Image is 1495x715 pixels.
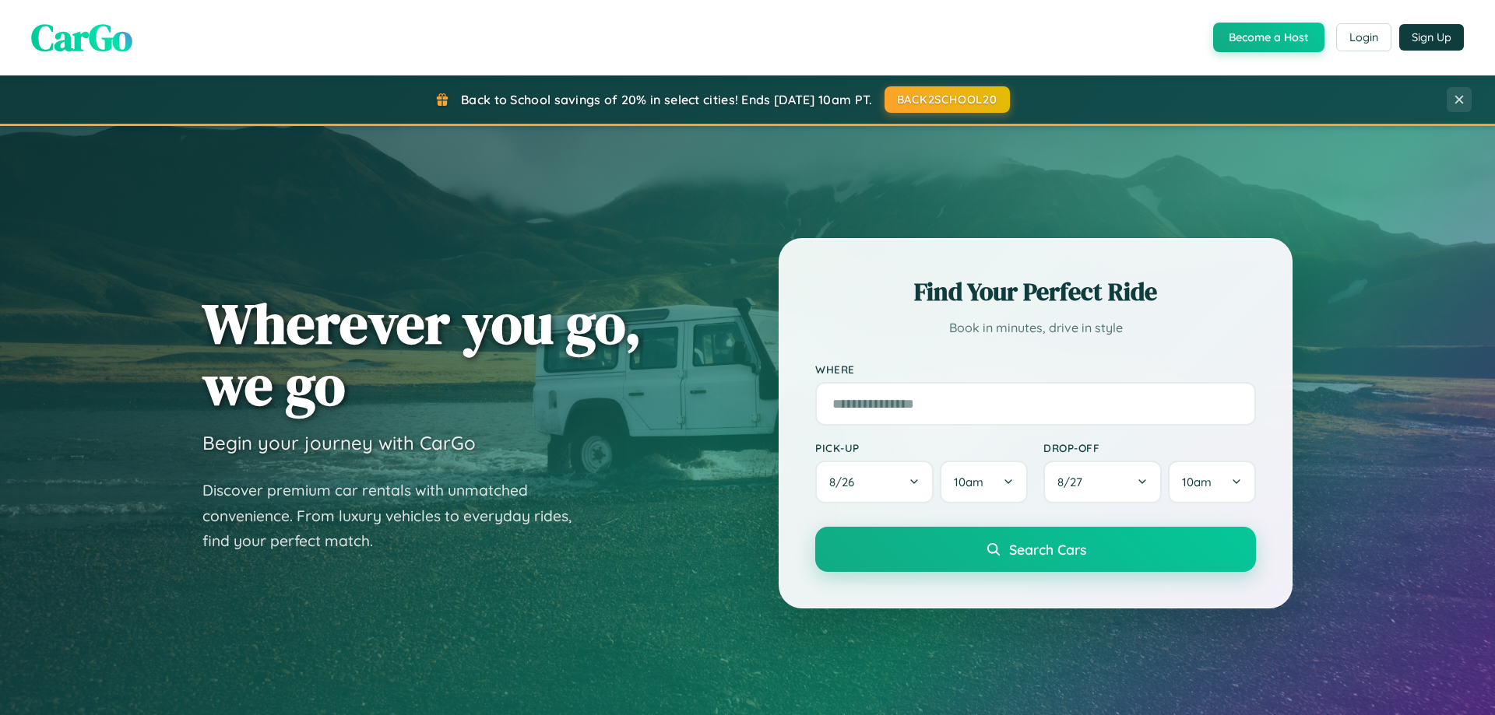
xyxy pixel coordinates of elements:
span: 10am [1182,475,1212,489]
h1: Wherever you go, we go [202,293,642,415]
button: Login [1336,23,1391,51]
button: 8/27 [1043,461,1162,503]
button: 10am [940,461,1028,503]
span: Search Cars [1009,541,1086,558]
p: Book in minutes, drive in style [815,317,1256,339]
button: 10am [1168,461,1256,503]
span: Back to School savings of 20% in select cities! Ends [DATE] 10am PT. [461,92,872,107]
p: Discover premium car rentals with unmatched convenience. From luxury vehicles to everyday rides, ... [202,478,592,554]
button: 8/26 [815,461,934,503]
button: Search Cars [815,527,1256,572]
h2: Find Your Perfect Ride [815,275,1256,309]
button: BACK2SCHOOL20 [885,86,1010,113]
h3: Begin your journey with CarGo [202,431,476,454]
label: Drop-off [1043,441,1256,454]
span: 8 / 26 [829,475,862,489]
button: Sign Up [1399,24,1464,51]
span: 8 / 27 [1057,475,1090,489]
label: Pick-up [815,441,1028,454]
button: Become a Host [1213,23,1324,52]
span: CarGo [31,12,132,63]
span: 10am [954,475,983,489]
label: Where [815,363,1256,376]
